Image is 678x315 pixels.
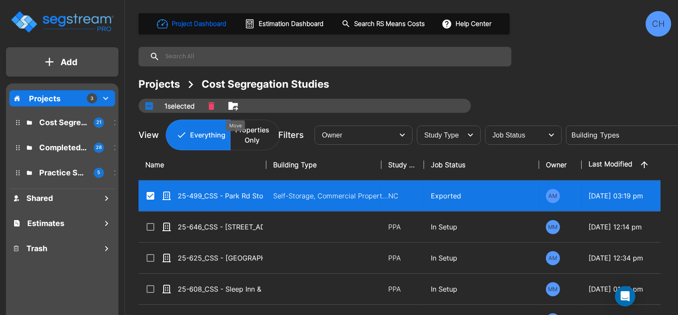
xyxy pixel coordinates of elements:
[279,129,304,141] p: Filters
[178,191,263,201] p: 25-499_CSS - Park Rd Storage [GEOGRAPHIC_DATA], [GEOGRAPHIC_DATA] - [PERSON_NAME] Communities - [...
[322,132,343,139] span: Owner
[138,129,159,141] p: View
[164,101,195,111] p: 1 selected
[190,130,225,140] p: Everything
[546,189,560,203] div: AM
[646,11,671,37] div: CH
[418,123,462,147] div: Select
[96,144,102,151] p: 28
[388,284,417,294] p: PPA
[589,284,669,294] p: [DATE] 01:06 pm
[39,117,87,128] p: Cost Segregation Studies
[582,149,675,180] th: Last Modified
[6,50,118,74] button: Add
[431,191,532,201] p: Exported
[493,132,525,139] span: Job Status
[160,47,507,66] input: Search All
[138,149,266,180] th: Name
[424,132,459,139] span: Study Type
[230,120,280,150] button: Properties Only
[546,282,560,296] div: MM
[178,222,263,232] p: 25-646_CSS - [STREET_ADDRESS][PERSON_NAME] - TRES Real Estate Services - [PERSON_NAME]
[539,149,582,180] th: Owner
[178,284,263,294] p: 25-608_CSS - Sleep Inn & Suites [GEOGRAPHIC_DATA], [GEOGRAPHIC_DATA] - Serenity Hosp - [PERSON_NAME]
[166,120,231,150] button: Everything
[27,218,64,229] h1: Estimates
[178,253,263,263] p: 25-625_CSS - [GEOGRAPHIC_DATA] [GEOGRAPHIC_DATA], [GEOGRAPHIC_DATA] - Greens Group 11 LLC - [GEOG...
[166,120,280,150] div: Platform
[205,99,218,113] button: Delete
[388,191,417,201] p: NC
[26,243,47,254] h1: Trash
[388,253,417,263] p: PPA
[172,19,226,29] h1: Project Dashboard
[546,251,560,265] div: AM
[568,129,677,141] input: Building Types
[10,10,114,34] img: Logo
[431,222,532,232] p: In Setup
[546,220,560,234] div: MM
[431,284,532,294] p: In Setup
[39,142,87,153] p: Completed Projects
[141,97,158,115] button: UnSelectAll
[241,15,328,33] button: Estimation Dashboard
[440,16,495,32] button: Help Center
[487,123,543,147] div: Select
[91,95,94,102] p: 3
[138,77,180,92] div: Projects
[615,286,635,306] div: Open Intercom Messenger
[354,19,425,29] h1: Search RS Means Costs
[431,253,532,263] p: In Setup
[26,192,53,204] h1: Shared
[226,120,245,131] div: Move
[98,169,101,176] p: 5
[388,222,417,232] p: PPA
[381,149,424,180] th: Study Type
[61,56,78,69] p: Add
[225,97,242,115] button: Move
[589,191,669,201] p: [DATE] 03:19 pm
[338,16,430,32] button: Search RS Means Costs
[316,123,394,147] div: Select
[589,222,669,232] p: [DATE] 12:14 pm
[235,125,269,145] p: Properties Only
[202,77,329,92] div: Cost Segregation Studies
[259,19,323,29] h1: Estimation Dashboard
[424,149,539,180] th: Job Status
[96,119,101,126] p: 21
[589,253,669,263] p: [DATE] 12:34 pm
[39,167,87,178] p: Practice Samples
[29,93,61,104] p: Projects
[266,149,381,180] th: Building Type
[273,191,388,201] p: Self-Storage, Commercial Property Site
[153,14,231,33] button: Project Dashboard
